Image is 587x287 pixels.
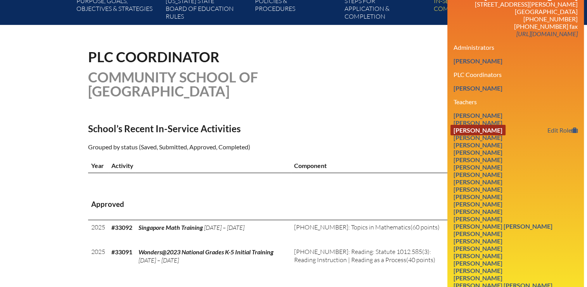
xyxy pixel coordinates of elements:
td: (60 points) [291,220,452,245]
span: Wonders@2023 National Grades K-5 Initial Training [139,248,274,255]
td: 2025 [88,220,108,245]
a: [PERSON_NAME] [450,213,506,224]
span: Singapore Math Training [139,224,203,231]
h3: Teachers [454,98,578,105]
p: Grouped by status (Saved, Submitted, Approved, Completed) [88,142,361,152]
h2: School’s Recent In-Service Activities [88,123,361,134]
a: [PERSON_NAME] [450,177,506,187]
a: [PERSON_NAME] [450,265,506,276]
a: [PERSON_NAME] [450,125,506,135]
span: [PHONE_NUMBER]: Reading: Statute 1012.585(3): Reading Instruction | Reading as a Process [294,248,431,264]
a: [PERSON_NAME] [450,206,506,217]
a: [PERSON_NAME] [450,162,506,172]
a: [PERSON_NAME] [450,110,506,121]
a: [PERSON_NAME] [450,258,506,268]
span: [DATE] – [DATE] [139,256,179,264]
b: #33092 [111,224,132,231]
a: [PERSON_NAME] [450,56,506,66]
a: [PERSON_NAME] [450,243,506,254]
a: [PERSON_NAME] [450,228,506,239]
span: PLC Coordinator [88,48,220,65]
a: [PERSON_NAME] [450,83,506,93]
b: #33091 [111,248,132,255]
h3: PLC Coordinators [454,71,578,78]
span: Community School of [GEOGRAPHIC_DATA] [88,68,258,100]
a: [PERSON_NAME] [450,117,506,128]
p: [STREET_ADDRESS][PERSON_NAME] [GEOGRAPHIC_DATA] [PHONE_NUMBER] [PHONE_NUMBER] fax [454,0,578,37]
h3: Approved [91,199,496,209]
a: Edit Role [544,125,581,135]
a: [URL][DOMAIN_NAME] [513,28,581,39]
a: [PERSON_NAME] [450,184,506,194]
th: Year [88,158,108,173]
span: [DATE] – [DATE] [204,224,244,231]
a: [PERSON_NAME] [450,199,506,209]
a: [PERSON_NAME] [450,191,506,202]
span: [PHONE_NUMBER]: Topics in Mathematics [294,223,410,231]
a: [PERSON_NAME] [450,132,506,143]
a: [PERSON_NAME] [450,147,506,157]
a: [PERSON_NAME] [450,140,506,150]
a: [PERSON_NAME] [450,169,506,180]
a: [PERSON_NAME] [450,154,506,165]
a: [PERSON_NAME] [PERSON_NAME] [450,221,556,231]
a: [PERSON_NAME] [450,236,506,246]
a: [PERSON_NAME] [450,250,506,261]
th: Component [291,158,452,173]
h3: Administrators [454,44,578,51]
th: Activity [108,158,291,173]
a: [PERSON_NAME] [450,273,506,283]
